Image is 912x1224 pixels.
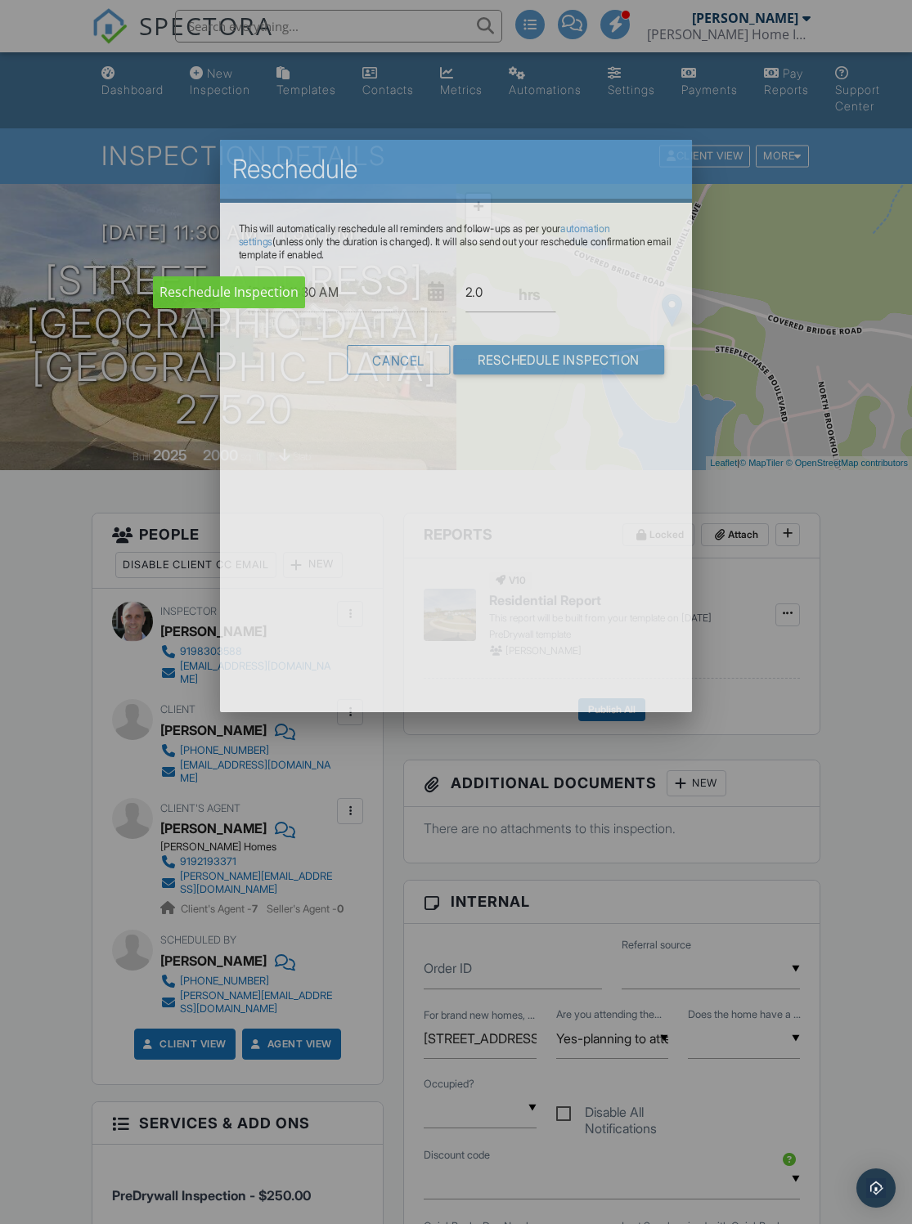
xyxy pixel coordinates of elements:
[238,222,673,262] p: This will automatically reschedule all reminders and follow-ups as per your (unless only the dura...
[347,345,450,374] div: Cancel
[232,153,680,186] h2: Reschedule
[238,222,609,248] a: automation settings
[453,345,664,374] input: Reschedule Inspection
[856,1168,896,1208] div: Open Intercom Messenger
